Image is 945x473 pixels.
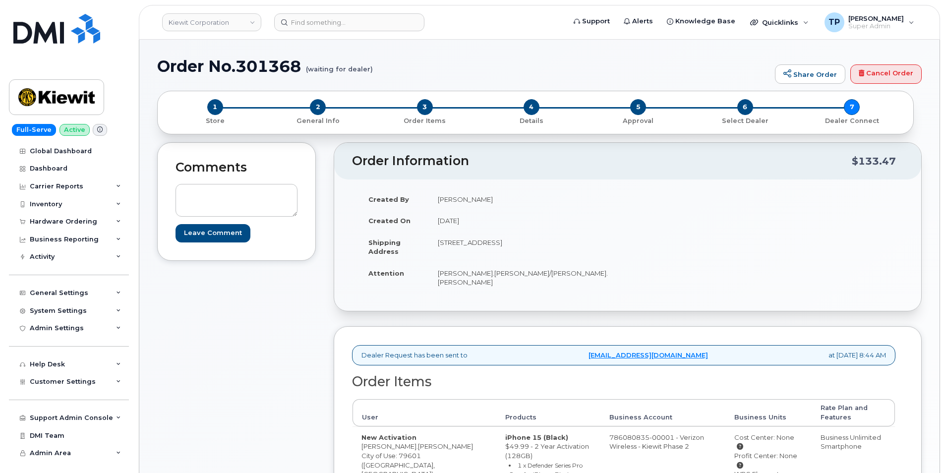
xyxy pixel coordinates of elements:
h2: Comments [176,161,297,175]
td: [DATE] [429,210,620,232]
a: 4 Details [478,115,585,125]
p: Store [170,117,260,125]
td: [STREET_ADDRESS] [429,232,620,262]
input: Leave Comment [176,224,250,242]
strong: Attention [368,269,404,277]
a: 1 Store [166,115,264,125]
a: 3 Order Items [371,115,478,125]
small: (waiting for dealer) [306,58,373,73]
th: User [353,399,496,426]
strong: Created On [368,217,411,225]
span: 6 [737,99,753,115]
span: 3 [417,99,433,115]
strong: iPhone 15 (Black) [505,433,568,441]
p: Select Dealer [696,117,794,125]
a: 5 Approval [585,115,692,125]
div: Cost Center: None [734,433,803,451]
a: Share Order [775,64,845,84]
strong: Created By [368,195,409,203]
th: Business Units [725,399,812,426]
div: Profit Center: None [734,451,803,470]
th: Products [496,399,600,426]
strong: New Activation [361,433,416,441]
div: $133.47 [852,152,896,171]
div: Dealer Request has been sent to at [DATE] 8:44 AM [352,345,895,365]
h2: Order Information [352,154,852,168]
a: 6 Select Dealer [692,115,798,125]
p: Details [482,117,581,125]
td: [PERSON_NAME].[PERSON_NAME]/[PERSON_NAME].[PERSON_NAME] [429,262,620,293]
th: Rate Plan and Features [812,399,895,426]
span: 5 [630,99,646,115]
th: Business Account [600,399,725,426]
span: 2 [310,99,326,115]
a: [EMAIL_ADDRESS][DOMAIN_NAME] [589,351,708,360]
td: [PERSON_NAME] [429,188,620,210]
span: 1 [207,99,223,115]
p: Approval [589,117,688,125]
h1: Order No.301368 [157,58,770,75]
a: Cancel Order [850,64,922,84]
strong: Shipping Address [368,238,401,256]
a: 2 General Info [264,115,371,125]
span: 4 [524,99,539,115]
p: Order Items [375,117,474,125]
p: General Info [268,117,367,125]
h2: Order Items [352,374,895,389]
